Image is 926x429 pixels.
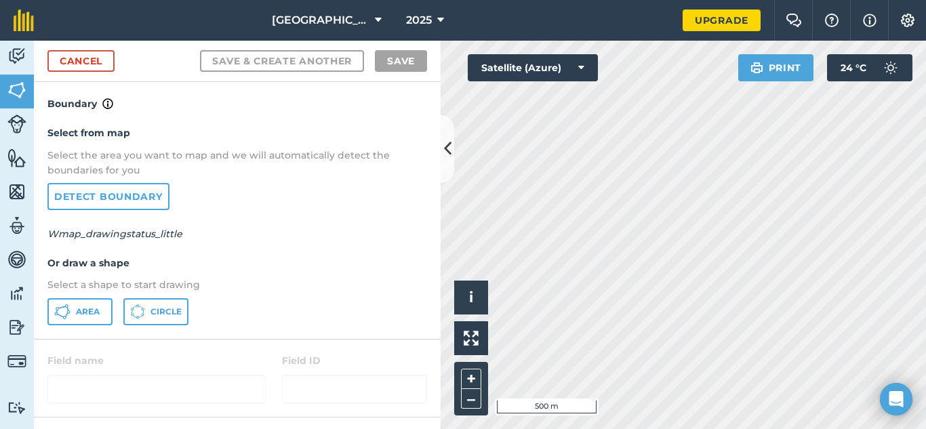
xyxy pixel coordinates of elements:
[47,256,427,270] h4: Or draw a shape
[750,60,763,76] img: svg+xml;base64,PHN2ZyB4bWxucz0iaHR0cDovL3d3dy53My5vcmcvMjAwMC9zdmciIHdpZHRoPSIxOSIgaGVpZ2h0PSIyNC...
[102,96,113,112] img: svg+xml;base64,PHN2ZyB4bWxucz0iaHR0cDovL3d3dy53My5vcmcvMjAwMC9zdmciIHdpZHRoPSIxNyIgaGVpZ2h0PSIxNy...
[7,148,26,168] img: svg+xml;base64,PHN2ZyB4bWxucz0iaHR0cDovL3d3dy53My5vcmcvMjAwMC9zdmciIHdpZHRoPSI1NiIgaGVpZ2h0PSI2MC...
[461,369,481,389] button: +
[47,298,113,325] button: Area
[7,182,26,202] img: svg+xml;base64,PHN2ZyB4bWxucz0iaHR0cDovL3d3dy53My5vcmcvMjAwMC9zdmciIHdpZHRoPSI1NiIgaGVpZ2h0PSI2MC...
[738,54,814,81] button: Print
[468,54,598,81] button: Satellite (Azure)
[824,14,840,27] img: A question mark icon
[880,383,912,415] div: Open Intercom Messenger
[7,249,26,270] img: svg+xml;base64,PD94bWwgdmVyc2lvbj0iMS4wIiBlbmNvZGluZz0idXRmLTgiPz4KPCEtLSBHZW5lcmF0b3I6IEFkb2JlIE...
[76,306,100,317] span: Area
[786,14,802,27] img: Two speech bubbles overlapping with the left bubble in the forefront
[7,283,26,304] img: svg+xml;base64,PD94bWwgdmVyc2lvbj0iMS4wIiBlbmNvZGluZz0idXRmLTgiPz4KPCEtLSBHZW5lcmF0b3I6IEFkb2JlIE...
[47,50,115,72] a: Cancel
[47,125,427,140] h4: Select from map
[200,50,364,72] button: Save & Create Another
[7,46,26,66] img: svg+xml;base64,PD94bWwgdmVyc2lvbj0iMS4wIiBlbmNvZGluZz0idXRmLTgiPz4KPCEtLSBHZW5lcmF0b3I6IEFkb2JlIE...
[900,14,916,27] img: A cog icon
[7,352,26,371] img: svg+xml;base64,PD94bWwgdmVyc2lvbj0iMS4wIiBlbmNvZGluZz0idXRmLTgiPz4KPCEtLSBHZW5lcmF0b3I6IEFkb2JlIE...
[461,389,481,409] button: –
[123,298,188,325] button: Circle
[7,317,26,338] img: svg+xml;base64,PD94bWwgdmVyc2lvbj0iMS4wIiBlbmNvZGluZz0idXRmLTgiPz4KPCEtLSBHZW5lcmF0b3I6IEFkb2JlIE...
[14,9,34,31] img: fieldmargin Logo
[464,331,479,346] img: Four arrows, one pointing top left, one top right, one bottom right and the last bottom left
[47,228,182,240] em: Wmap_drawingstatus_little
[150,306,182,317] span: Circle
[47,277,427,292] p: Select a shape to start drawing
[34,82,441,112] h4: Boundary
[272,12,369,28] span: [GEOGRAPHIC_DATA]
[454,281,488,314] button: i
[406,12,432,28] span: 2025
[683,9,761,31] a: Upgrade
[877,54,904,81] img: svg+xml;base64,PD94bWwgdmVyc2lvbj0iMS4wIiBlbmNvZGluZz0idXRmLTgiPz4KPCEtLSBHZW5lcmF0b3I6IEFkb2JlIE...
[827,54,912,81] button: 24 °C
[7,216,26,236] img: svg+xml;base64,PD94bWwgdmVyc2lvbj0iMS4wIiBlbmNvZGluZz0idXRmLTgiPz4KPCEtLSBHZW5lcmF0b3I6IEFkb2JlIE...
[7,80,26,100] img: svg+xml;base64,PHN2ZyB4bWxucz0iaHR0cDovL3d3dy53My5vcmcvMjAwMC9zdmciIHdpZHRoPSI1NiIgaGVpZ2h0PSI2MC...
[375,50,427,72] button: Save
[7,401,26,414] img: svg+xml;base64,PD94bWwgdmVyc2lvbj0iMS4wIiBlbmNvZGluZz0idXRmLTgiPz4KPCEtLSBHZW5lcmF0b3I6IEFkb2JlIE...
[47,183,169,210] a: Detect boundary
[863,12,877,28] img: svg+xml;base64,PHN2ZyB4bWxucz0iaHR0cDovL3d3dy53My5vcmcvMjAwMC9zdmciIHdpZHRoPSIxNyIgaGVpZ2h0PSIxNy...
[841,54,866,81] span: 24 ° C
[469,289,473,306] span: i
[47,148,427,178] p: Select the area you want to map and we will automatically detect the boundaries for you
[7,115,26,134] img: svg+xml;base64,PD94bWwgdmVyc2lvbj0iMS4wIiBlbmNvZGluZz0idXRmLTgiPz4KPCEtLSBHZW5lcmF0b3I6IEFkb2JlIE...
